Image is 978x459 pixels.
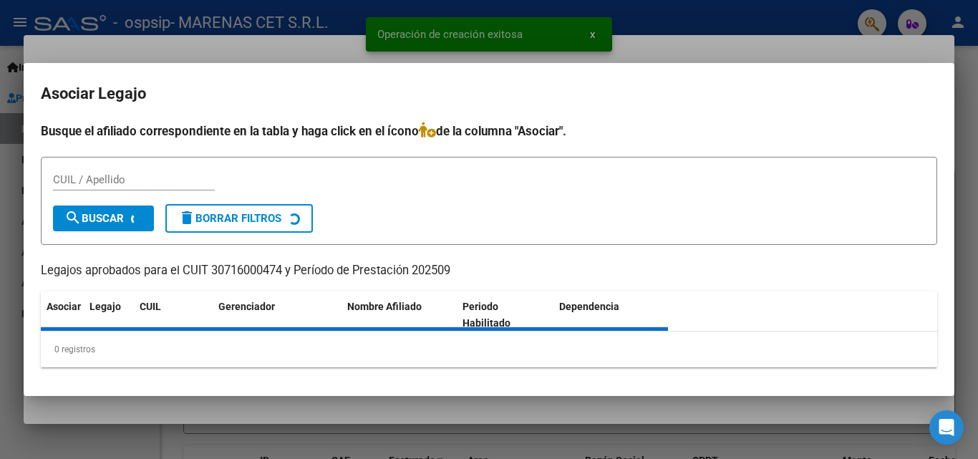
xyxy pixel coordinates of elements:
[41,262,937,280] p: Legajos aprobados para el CUIT 30716000474 y Período de Prestación 202509
[929,410,964,445] div: Open Intercom Messenger
[89,301,121,312] span: Legajo
[553,291,669,339] datatable-header-cell: Dependencia
[41,291,84,339] datatable-header-cell: Asociar
[134,291,213,339] datatable-header-cell: CUIL
[53,206,154,231] button: Buscar
[178,212,281,225] span: Borrar Filtros
[347,301,422,312] span: Nombre Afiliado
[84,291,134,339] datatable-header-cell: Legajo
[463,301,510,329] span: Periodo Habilitado
[64,212,124,225] span: Buscar
[165,204,313,233] button: Borrar Filtros
[213,291,342,339] datatable-header-cell: Gerenciador
[41,80,937,107] h2: Asociar Legajo
[342,291,457,339] datatable-header-cell: Nombre Afiliado
[41,332,937,367] div: 0 registros
[41,122,937,140] h4: Busque el afiliado correspondiente en la tabla y haga click en el ícono de la columna "Asociar".
[64,209,82,226] mat-icon: search
[457,291,553,339] datatable-header-cell: Periodo Habilitado
[178,209,195,226] mat-icon: delete
[218,301,275,312] span: Gerenciador
[559,301,619,312] span: Dependencia
[140,301,161,312] span: CUIL
[47,301,81,312] span: Asociar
